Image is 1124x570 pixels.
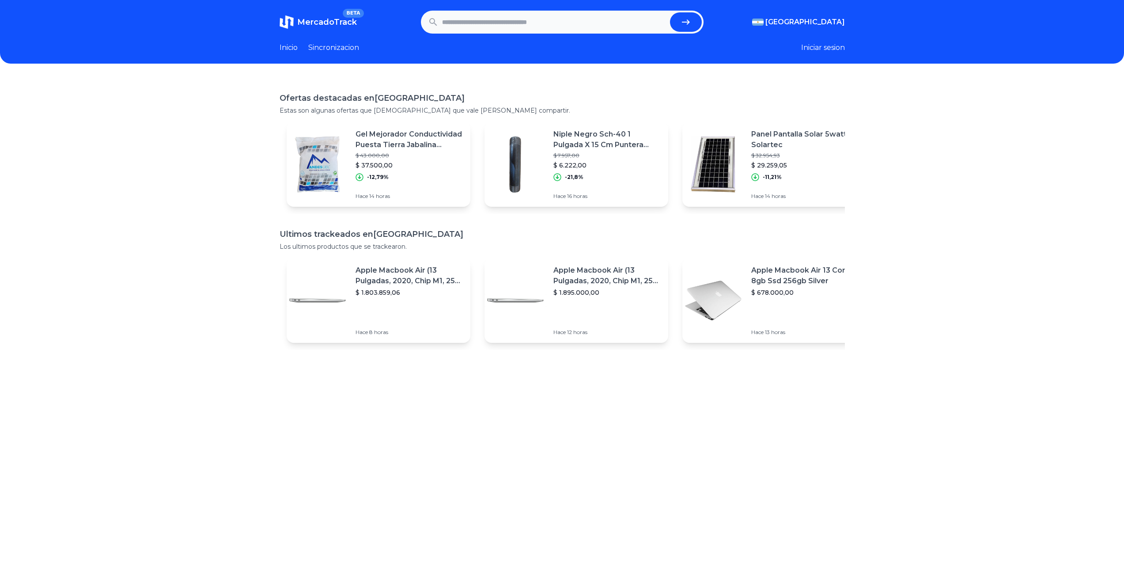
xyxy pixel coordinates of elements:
h1: Ultimos trackeados en [GEOGRAPHIC_DATA] [280,228,845,240]
p: Hace 8 horas [356,329,463,336]
p: $ 1.895.000,00 [553,288,661,297]
p: $ 37.500,00 [356,161,463,170]
p: $ 32.954,93 [751,152,859,159]
p: Apple Macbook Air 13 Core I5 8gb Ssd 256gb Silver [751,265,859,286]
a: MercadoTrackBETA [280,15,357,29]
p: -12,79% [367,174,389,181]
p: Gel Mejorador Conductividad Puesta Tierra Jabalina Andesgel [356,129,463,150]
a: Featured imageApple Macbook Air 13 Core I5 8gb Ssd 256gb Silver$ 678.000,00Hace 13 horas [682,258,866,343]
p: Estas son algunas ofertas que [DEMOGRAPHIC_DATA] que vale [PERSON_NAME] compartir. [280,106,845,115]
p: Apple Macbook Air (13 Pulgadas, 2020, Chip M1, 256 Gb De Ssd, 8 Gb De Ram) - Plata [553,265,661,286]
img: MercadoTrack [280,15,294,29]
p: Hace 14 horas [751,193,859,200]
p: Hace 16 horas [553,193,661,200]
p: Hace 13 horas [751,329,859,336]
h1: Ofertas destacadas en [GEOGRAPHIC_DATA] [280,92,845,104]
p: $ 6.222,00 [553,161,661,170]
span: [GEOGRAPHIC_DATA] [765,17,845,27]
p: Los ultimos productos que se trackearon. [280,242,845,251]
a: Featured imageNiple Negro Sch-40 1 Pulgada X 15 Cm Puntera Para Soldar$ 7.957,00$ 6.222,00-21,8%H... [484,122,668,207]
a: Sincronizacion [308,42,359,53]
p: $ 43.000,00 [356,152,463,159]
p: $ 1.803.859,06 [356,288,463,297]
p: $ 678.000,00 [751,288,859,297]
p: Apple Macbook Air (13 Pulgadas, 2020, Chip M1, 256 Gb De Ssd, 8 Gb De Ram) - Plata [356,265,463,286]
a: Featured imageApple Macbook Air (13 Pulgadas, 2020, Chip M1, 256 Gb De Ssd, 8 Gb De Ram) - Plata$... [287,258,470,343]
img: Featured image [484,133,546,195]
span: MercadoTrack [297,17,357,27]
p: $ 7.957,00 [553,152,661,159]
p: Niple Negro Sch-40 1 Pulgada X 15 Cm Puntera Para Soldar [553,129,661,150]
img: Argentina [752,19,764,26]
img: Featured image [287,270,348,331]
button: Iniciar sesion [801,42,845,53]
img: Featured image [484,270,546,331]
p: -21,8% [565,174,583,181]
a: Featured imagePanel Pantalla Solar 5watts Solartec$ 32.954,93$ 29.259,05-11,21%Hace 14 horas [682,122,866,207]
a: Featured imageApple Macbook Air (13 Pulgadas, 2020, Chip M1, 256 Gb De Ssd, 8 Gb De Ram) - Plata$... [484,258,668,343]
img: Featured image [682,270,744,331]
span: BETA [343,9,363,18]
p: $ 29.259,05 [751,161,859,170]
p: Panel Pantalla Solar 5watts Solartec [751,129,859,150]
p: Hace 14 horas [356,193,463,200]
button: [GEOGRAPHIC_DATA] [752,17,845,27]
a: Inicio [280,42,298,53]
img: Featured image [682,133,744,195]
img: Featured image [287,133,348,195]
p: Hace 12 horas [553,329,661,336]
a: Featured imageGel Mejorador Conductividad Puesta Tierra Jabalina Andesgel$ 43.000,00$ 37.500,00-1... [287,122,470,207]
p: -11,21% [763,174,782,181]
